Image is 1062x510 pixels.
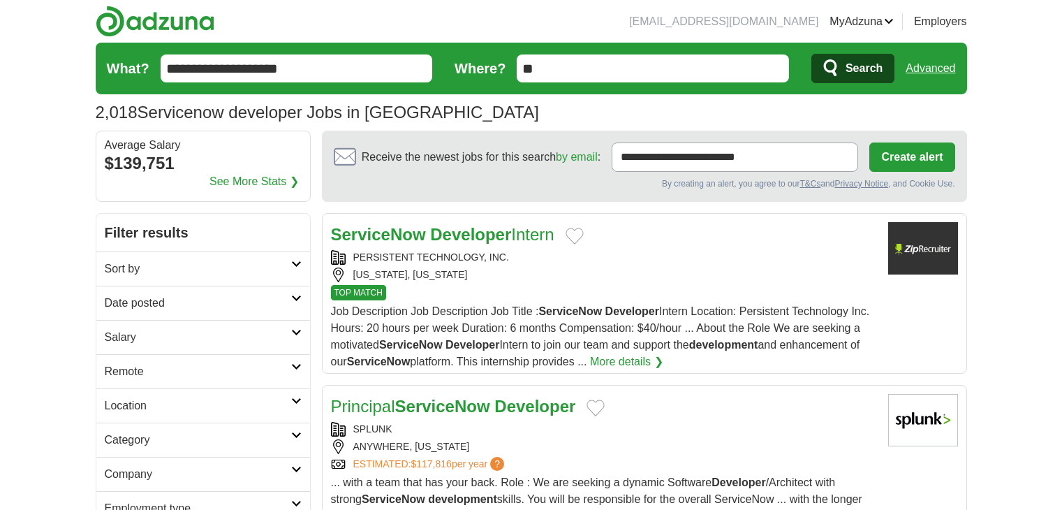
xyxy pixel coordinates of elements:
button: Search [811,54,894,83]
strong: ServiceNow [347,356,411,367]
a: PrincipalServiceNow Developer [331,397,576,416]
img: Splunk logo [888,394,958,446]
a: Privacy Notice [834,179,888,189]
button: Add to favorite jobs [566,228,584,245]
label: Where? [455,58,506,79]
div: ANYWHERE, [US_STATE] [331,439,877,454]
strong: development [689,339,758,351]
div: [US_STATE], [US_STATE] [331,268,877,282]
strong: ServiceNow [331,225,426,244]
a: SPLUNK [353,423,392,435]
a: by email [556,151,598,163]
span: 2,018 [96,100,138,125]
h2: Remote [105,363,291,380]
strong: ServiceNow [538,305,602,317]
span: Job Description Job Description Job Title : Intern Location: Persistent Technology Inc. Hours: 20... [331,305,870,367]
span: Receive the newest jobs for this search : [362,149,600,166]
strong: Developer [605,305,659,317]
span: TOP MATCH [331,285,386,300]
strong: ServiceNow [362,493,425,505]
a: ServiceNow DeveloperIntern [331,225,554,244]
h2: Filter results [96,214,310,252]
strong: Developer [711,476,765,488]
button: Add to favorite jobs [587,400,605,416]
a: Salary [96,320,310,354]
span: Search [846,54,883,82]
img: Adzuna logo [96,6,214,37]
h2: Sort by [105,261,291,277]
button: Create alert [869,143,954,172]
div: $139,751 [105,151,302,176]
a: T&Cs [799,179,820,189]
img: Company logo [888,222,958,275]
h1: Servicenow developer Jobs in [GEOGRAPHIC_DATA] [96,103,539,122]
strong: Developer [445,339,499,351]
a: Date posted [96,286,310,320]
a: See More Stats ❯ [209,173,299,190]
label: What? [107,58,149,79]
strong: ServiceNow [395,397,490,416]
strong: development [428,493,497,505]
a: ESTIMATED:$117,816per year? [353,457,508,472]
a: Category [96,423,310,457]
strong: Developer [494,397,575,416]
a: Location [96,388,310,423]
div: PERSISTENT TECHNOLOGY, INC. [331,250,877,265]
a: Advanced [906,54,955,82]
span: ? [490,457,504,471]
h2: Salary [105,329,291,346]
div: Average Salary [105,140,302,151]
h2: Company [105,466,291,483]
a: Employers [914,13,967,30]
h2: Location [105,398,291,414]
a: Remote [96,354,310,388]
a: More details ❯ [590,354,663,370]
strong: ServiceNow [379,339,443,351]
div: By creating an alert, you agree to our and , and Cookie Use. [334,177,955,190]
span: $117,816 [411,458,451,469]
li: [EMAIL_ADDRESS][DOMAIN_NAME] [629,13,818,30]
a: MyAdzuna [829,13,894,30]
a: Company [96,457,310,491]
a: Sort by [96,252,310,286]
strong: Developer [430,225,511,244]
h2: Date posted [105,295,291,312]
h2: Category [105,432,291,449]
